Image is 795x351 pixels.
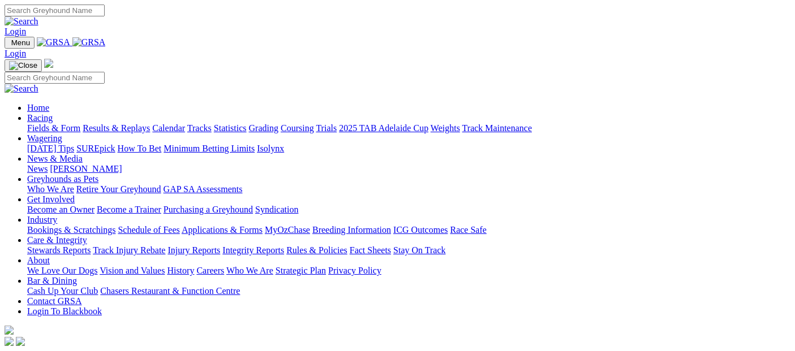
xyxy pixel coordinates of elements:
[164,205,253,214] a: Purchasing a Greyhound
[27,205,790,215] div: Get Involved
[27,103,49,112] a: Home
[214,123,247,133] a: Statistics
[37,37,70,47] img: GRSA
[152,123,185,133] a: Calendar
[450,225,486,235] a: Race Safe
[97,205,161,214] a: Become a Trainer
[5,5,105,16] input: Search
[76,144,115,153] a: SUREpick
[118,144,162,153] a: How To Bet
[27,296,81,306] a: Contact GRSA
[72,37,106,47] img: GRSA
[27,255,50,265] a: About
[27,225,790,235] div: Industry
[286,245,347,255] a: Rules & Policies
[281,123,314,133] a: Coursing
[100,286,240,296] a: Chasers Restaurant & Function Centre
[182,225,263,235] a: Applications & Forms
[5,27,26,36] a: Login
[27,154,83,163] a: News & Media
[339,123,428,133] a: 2025 TAB Adelaide Cup
[118,225,179,235] a: Schedule of Fees
[462,123,532,133] a: Track Maintenance
[393,245,445,255] a: Stay On Track
[27,144,74,153] a: [DATE] Tips
[328,266,381,275] a: Privacy Policy
[167,266,194,275] a: History
[5,59,42,72] button: Toggle navigation
[5,337,14,346] img: facebook.svg
[350,245,391,255] a: Fact Sheets
[27,286,98,296] a: Cash Up Your Club
[249,123,278,133] a: Grading
[27,215,57,224] a: Industry
[265,225,310,235] a: MyOzChase
[50,164,122,174] a: [PERSON_NAME]
[257,144,284,153] a: Isolynx
[11,38,30,47] span: Menu
[27,133,62,143] a: Wagering
[16,337,25,346] img: twitter.svg
[27,225,115,235] a: Bookings & Scratchings
[27,144,790,154] div: Wagering
[5,37,35,49] button: Toggle navigation
[27,276,77,285] a: Bar & Dining
[27,286,790,296] div: Bar & Dining
[5,16,38,27] img: Search
[276,266,326,275] a: Strategic Plan
[100,266,165,275] a: Vision and Values
[27,306,102,316] a: Login To Blackbook
[27,184,74,194] a: Who We Are
[431,123,460,133] a: Weights
[27,205,94,214] a: Become an Owner
[76,184,161,194] a: Retire Your Greyhound
[27,194,75,204] a: Get Involved
[255,205,298,214] a: Syndication
[93,245,165,255] a: Track Injury Rebate
[5,326,14,335] img: logo-grsa-white.png
[9,61,37,70] img: Close
[27,174,98,184] a: Greyhounds as Pets
[226,266,273,275] a: Who We Are
[27,245,91,255] a: Stewards Reports
[316,123,337,133] a: Trials
[27,184,790,194] div: Greyhounds as Pets
[196,266,224,275] a: Careers
[312,225,391,235] a: Breeding Information
[5,84,38,94] img: Search
[83,123,150,133] a: Results & Replays
[222,245,284,255] a: Integrity Reports
[5,49,26,58] a: Login
[5,72,105,84] input: Search
[167,245,220,255] a: Injury Reports
[27,266,97,275] a: We Love Our Dogs
[27,123,80,133] a: Fields & Form
[393,225,448,235] a: ICG Outcomes
[27,123,790,133] div: Racing
[164,184,243,194] a: GAP SA Assessments
[27,164,790,174] div: News & Media
[27,113,53,123] a: Racing
[27,235,87,245] a: Care & Integrity
[44,59,53,68] img: logo-grsa-white.png
[164,144,255,153] a: Minimum Betting Limits
[27,266,790,276] div: About
[27,245,790,255] div: Care & Integrity
[187,123,212,133] a: Tracks
[27,164,48,174] a: News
